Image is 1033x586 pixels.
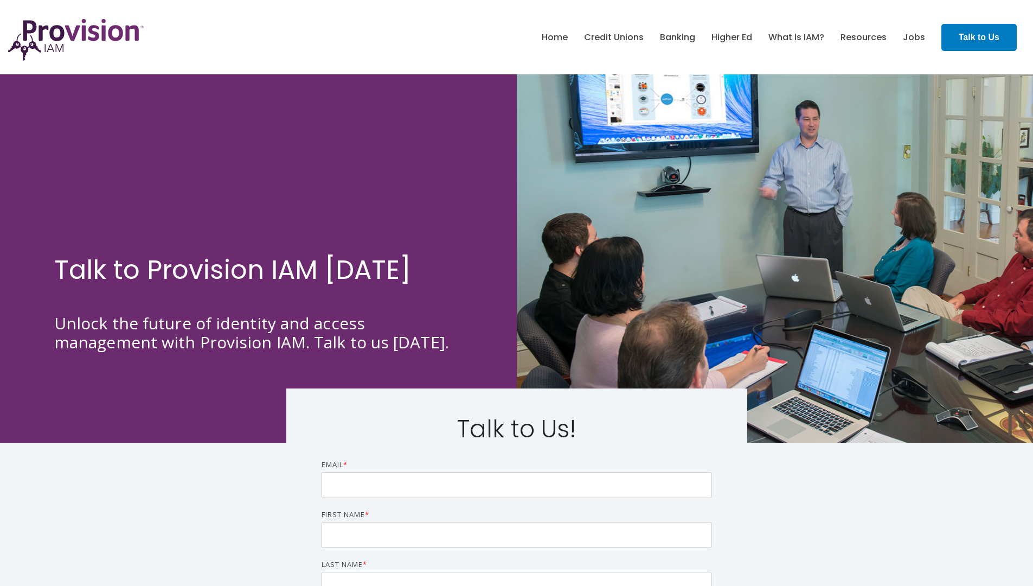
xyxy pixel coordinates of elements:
[8,19,144,61] img: ProvisionIAM-Logo-Purple
[534,20,933,55] nav: menu
[840,28,887,47] a: Resources
[711,28,752,47] a: Higher Ed
[584,28,644,47] a: Credit Unions
[660,28,695,47] a: Banking
[54,252,411,288] span: Talk to Provision IAM [DATE]
[941,24,1017,51] a: Talk to Us
[322,559,363,569] span: Last name
[322,509,365,519] span: First name
[322,460,343,469] span: Email
[903,28,925,47] a: Jobs
[542,28,568,47] a: Home
[768,28,824,47] a: What is IAM?
[54,312,449,353] span: Unlock the future of identity and access management with Provision IAM. Talk to us [DATE].
[959,33,999,42] strong: Talk to Us
[322,416,712,443] h2: Talk to Us!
